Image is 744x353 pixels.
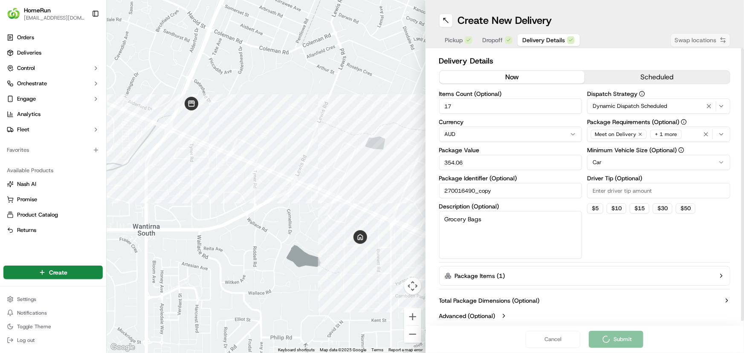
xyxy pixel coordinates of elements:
span: Deliveries [17,49,41,57]
button: [EMAIL_ADDRESS][DOMAIN_NAME] [24,14,85,21]
button: Returns [3,223,103,237]
span: Engage [17,95,36,103]
span: Pickup [445,36,463,44]
label: Total Package Dimensions (Optional) [439,296,540,305]
a: Powered byPylon [60,144,103,151]
a: 📗Knowledge Base [5,120,69,136]
a: Product Catalog [7,211,99,219]
a: Returns [7,226,99,234]
div: Start new chat [29,81,140,90]
span: Returns [17,226,36,234]
label: Currency [439,119,582,125]
button: Total Package Dimensions (Optional) [439,296,731,305]
a: Analytics [3,107,103,121]
a: Open this area in Google Maps (opens a new window) [109,342,137,353]
a: Orders [3,31,103,44]
div: Available Products [3,164,103,177]
button: HomeRunHomeRun[EMAIL_ADDRESS][DOMAIN_NAME] [3,3,88,24]
button: Keyboard shortcuts [278,347,315,353]
input: Got a question? Start typing here... [22,55,153,64]
h2: Delivery Details [439,55,731,67]
button: Control [3,61,103,75]
span: Control [17,64,35,72]
div: 💻 [72,124,79,131]
span: Dropoff [483,36,503,44]
button: Nash AI [3,177,103,191]
button: Orchestrate [3,77,103,90]
button: Map camera controls [404,278,421,295]
button: now [440,71,585,84]
input: Enter number of items [439,98,582,114]
span: Orders [17,34,34,41]
div: Favorites [3,143,103,157]
span: Orchestrate [17,80,47,87]
img: 1736555255976-a54dd68f-1ca7-489b-9aae-adbdc363a1c4 [9,81,24,97]
button: Notifications [3,307,103,319]
span: Fleet [17,126,29,133]
label: Dispatch Strategy [587,91,730,97]
span: Log out [17,337,35,344]
input: Enter package identifier [439,183,582,198]
button: HomeRun [24,6,51,14]
a: Promise [7,196,99,203]
img: HomeRun [7,7,20,20]
button: Meet on Delivery+ 1 more [587,127,730,142]
div: + 1 more [650,130,682,139]
span: Create [49,268,67,277]
button: $50 [676,203,695,214]
button: scheduled [585,71,730,84]
label: Package Identifier (Optional) [439,175,582,181]
button: Toggle Theme [3,321,103,333]
label: Driver Tip (Optional) [587,175,730,181]
button: Engage [3,92,103,106]
span: Map data ©2025 Google [320,347,367,352]
span: Dynamic Dispatch Scheduled [593,102,667,110]
label: Description (Optional) [439,203,582,209]
span: Nash AI [17,180,36,188]
button: Log out [3,334,103,346]
label: Package Items ( 1 ) [455,272,505,280]
div: We're available if you need us! [29,90,108,97]
button: Promise [3,193,103,206]
span: Notifications [17,310,47,316]
span: API Documentation [81,124,137,132]
button: Advanced (Optional) [439,312,731,320]
span: Product Catalog [17,211,58,219]
input: Enter package value [439,155,582,170]
button: Package Requirements (Optional) [681,119,687,125]
button: Zoom in [404,308,421,325]
span: Delivery Details [523,36,565,44]
span: Knowledge Base [17,124,65,132]
textarea: Grocery Bags [439,211,582,259]
button: Zoom out [404,326,421,343]
button: Create [3,266,103,279]
button: Fleet [3,123,103,136]
a: 💻API Documentation [69,120,140,136]
span: Pylon [85,145,103,151]
label: Minimum Vehicle Size (Optional) [587,147,730,153]
a: Report a map error [389,347,423,352]
button: $15 [630,203,649,214]
label: Items Count (Optional) [439,91,582,97]
span: Promise [17,196,37,203]
label: Advanced (Optional) [439,312,495,320]
span: Toggle Theme [17,323,51,330]
button: Minimum Vehicle Size (Optional) [678,147,684,153]
span: Meet on Delivery [595,131,636,138]
button: Start new chat [145,84,155,94]
img: Nash [9,9,26,26]
button: Dynamic Dispatch Scheduled [587,98,730,114]
img: Google [109,342,137,353]
label: Package Value [439,147,582,153]
button: $10 [607,203,626,214]
button: Product Catalog [3,208,103,222]
button: Dispatch Strategy [639,91,645,97]
div: 📗 [9,124,15,131]
span: Analytics [17,110,41,118]
button: $30 [653,203,672,214]
a: Nash AI [7,180,99,188]
input: Enter driver tip amount [587,183,730,198]
button: Package Items (1) [439,266,731,286]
